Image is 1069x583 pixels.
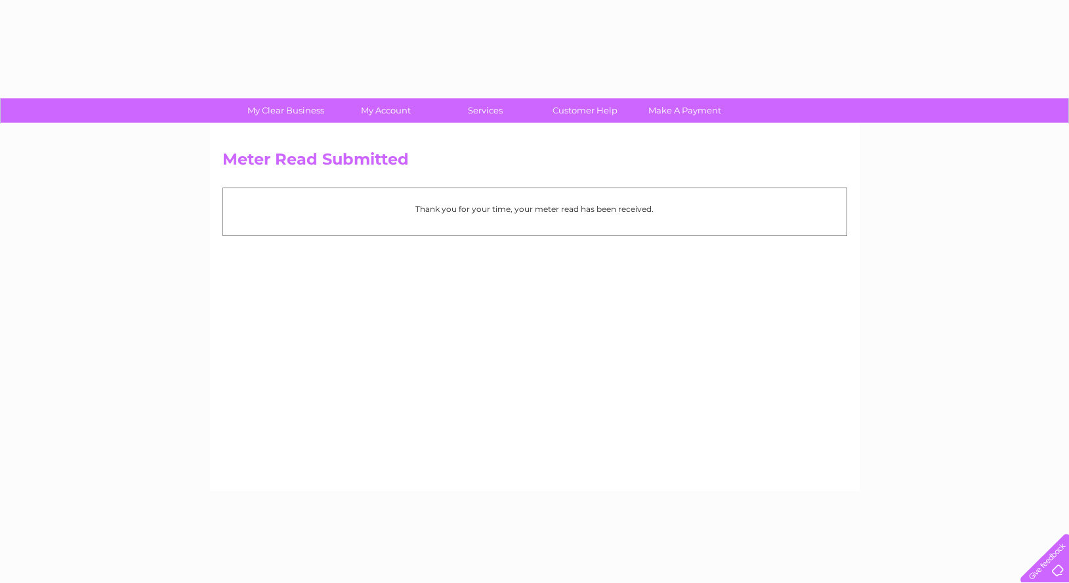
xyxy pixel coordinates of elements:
a: Make A Payment [631,98,739,123]
a: Services [431,98,539,123]
a: My Clear Business [232,98,340,123]
a: Customer Help [531,98,639,123]
a: My Account [331,98,440,123]
h2: Meter Read Submitted [222,150,847,175]
p: Thank you for your time, your meter read has been received. [230,203,840,215]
